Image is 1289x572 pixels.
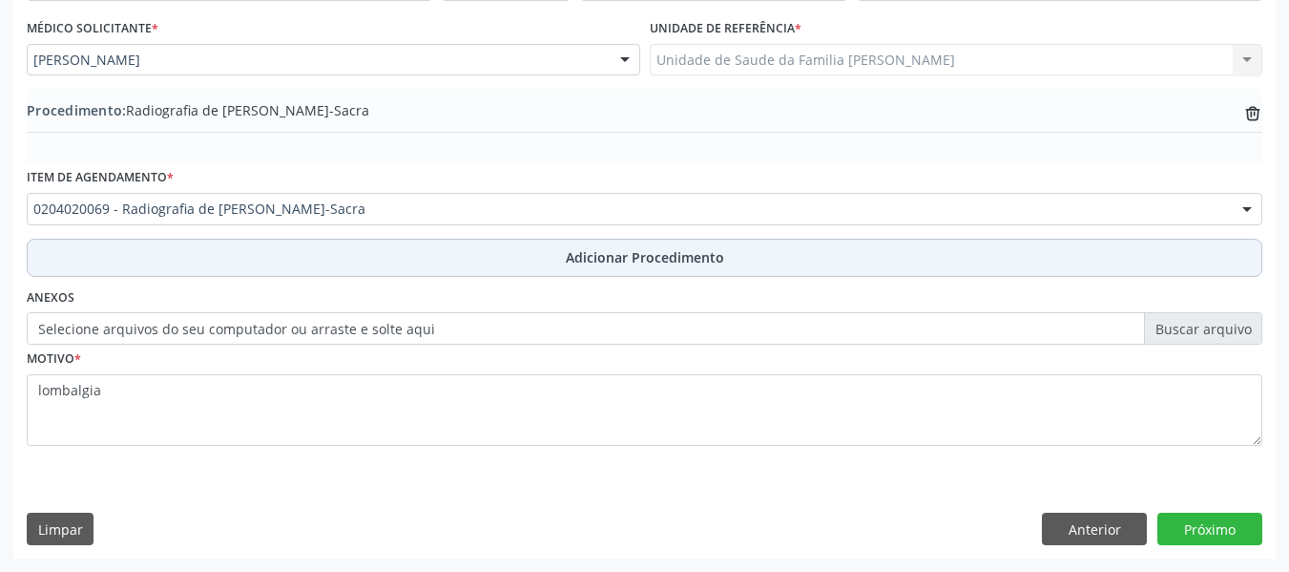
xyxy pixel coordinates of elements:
[27,101,126,119] span: Procedimento:
[1157,513,1262,545] button: Próximo
[27,14,158,44] label: Médico Solicitante
[566,247,724,267] span: Adicionar Procedimento
[27,100,369,120] span: Radiografia de [PERSON_NAME]-Sacra
[27,284,74,313] label: Anexos
[27,163,174,193] label: Item de agendamento
[650,14,801,44] label: Unidade de referência
[27,345,81,374] label: Motivo
[27,239,1262,277] button: Adicionar Procedimento
[33,200,1223,219] span: 0204020069 - Radiografia de [PERSON_NAME]-Sacra
[1042,513,1147,545] button: Anterior
[33,51,601,70] span: [PERSON_NAME]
